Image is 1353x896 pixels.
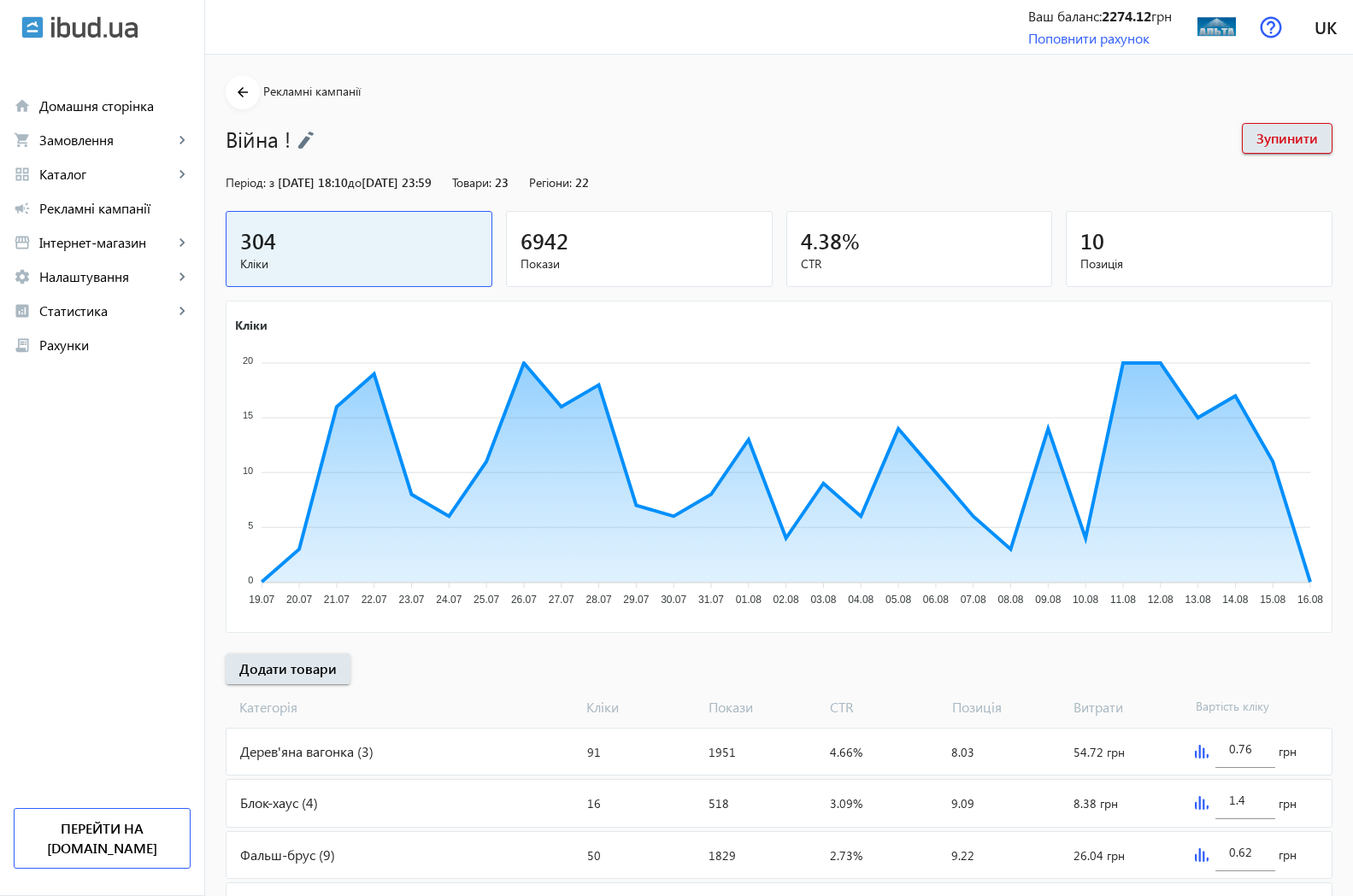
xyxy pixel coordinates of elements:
span: Домашня сторінка [39,97,191,114]
mat-icon: receipt_long [14,337,31,354]
span: 26.04 грн [1074,847,1125,864]
tspan: 15 [243,410,253,420]
span: CTR [823,698,944,717]
span: Покази [521,255,758,272]
mat-icon: home [14,97,31,114]
tspan: 31.07 [698,594,724,606]
mat-icon: grid_view [14,166,31,183]
span: Налаштування [39,268,174,285]
tspan: 14.08 [1222,594,1248,606]
button: Додати товари [226,653,350,684]
img: graph.svg [1195,745,1209,758]
span: [DATE] 18:10 [DATE] 23:59 [278,174,432,190]
mat-icon: campaign [14,200,31,217]
div: Дерев'яна вагонка (3) [226,729,580,775]
span: Кліки [240,255,478,272]
div: Ваш баланс: грн [1028,7,1172,26]
span: Вартість кліку [1189,698,1310,717]
span: Витрати [1067,698,1188,717]
span: 1829 [709,847,736,864]
span: Регіони: [529,174,572,190]
span: Рахунки [39,337,191,354]
tspan: 30.07 [661,594,686,606]
span: % [842,226,860,255]
mat-icon: settings [14,268,31,285]
tspan: 29.07 [623,594,649,606]
span: 9.22 [951,847,974,864]
tspan: 02.08 [774,594,799,606]
tspan: 05.08 [885,594,911,606]
span: 23 [495,174,509,190]
img: 30096267ab8a016071949415137317-1284282106.jpg [1197,8,1236,46]
span: Інтернет-магазин [39,234,174,251]
tspan: 19.07 [249,594,274,606]
span: Позиція [1080,255,1318,272]
span: Зупинити [1256,129,1318,148]
span: Кліки [579,698,701,717]
span: 16 [587,795,601,811]
span: CTR [801,255,1038,272]
mat-icon: keyboard_arrow_right [174,268,191,285]
span: Рекламні кампанії [263,83,361,99]
span: 1951 [709,744,736,760]
span: 2.73% [830,847,862,864]
tspan: 15.08 [1260,594,1285,606]
tspan: 22.07 [362,594,387,606]
tspan: 27.07 [549,594,574,606]
span: грн [1279,846,1297,864]
tspan: 10.08 [1073,594,1098,606]
div: Фальш-брус (9) [226,832,580,878]
mat-icon: keyboard_arrow_right [174,166,191,183]
img: help.svg [1260,16,1282,38]
span: Додати товари [239,659,337,678]
tspan: 13.08 [1185,594,1211,606]
span: Товари: [452,174,491,190]
tspan: 06.08 [923,594,949,606]
span: 8.38 грн [1074,795,1118,811]
tspan: 16.08 [1297,594,1323,606]
a: Поповнити рахунок [1028,29,1150,47]
tspan: 5 [248,520,253,530]
tspan: 03.08 [810,594,836,606]
span: Статистика [39,302,174,319]
span: Позиція [945,698,1067,717]
button: Зупинити [1242,123,1332,154]
span: 8.03 [951,744,974,760]
span: 50 [587,847,601,864]
mat-icon: keyboard_arrow_right [174,234,191,251]
span: 4.38 [801,226,842,255]
span: Категорія [226,698,579,717]
tspan: 25.07 [474,594,499,606]
tspan: 24.07 [436,594,462,606]
span: Період: з [226,174,274,190]
tspan: 23.07 [398,594,424,606]
mat-icon: analytics [14,302,31,319]
span: 518 [709,795,729,811]
mat-icon: storefront [14,234,31,251]
tspan: 04.08 [848,594,874,606]
tspan: 20.07 [286,594,312,606]
span: грн [1279,743,1297,760]
a: Перейти на [DOMAIN_NAME] [14,808,191,869]
span: Каталог [39,166,174,183]
span: 4.66% [830,744,862,760]
span: Покази [702,698,823,717]
span: 54.72 грн [1074,744,1125,760]
tspan: 28.07 [586,594,612,606]
tspan: 10 [243,466,253,476]
mat-icon: shopping_cart [14,132,31,149]
tspan: 21.07 [324,594,350,606]
mat-icon: arrow_back [232,82,254,103]
img: ibud_text.svg [51,16,138,38]
tspan: 12.08 [1148,594,1174,606]
tspan: 08.08 [997,594,1023,606]
img: graph.svg [1195,848,1209,862]
span: 10 [1080,226,1104,255]
span: 6942 [521,226,568,255]
mat-icon: keyboard_arrow_right [174,302,191,319]
span: до [348,174,362,190]
span: грн [1279,795,1297,812]
span: uk [1315,16,1337,38]
tspan: 07.08 [961,594,986,606]
span: 3.09% [830,795,862,811]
